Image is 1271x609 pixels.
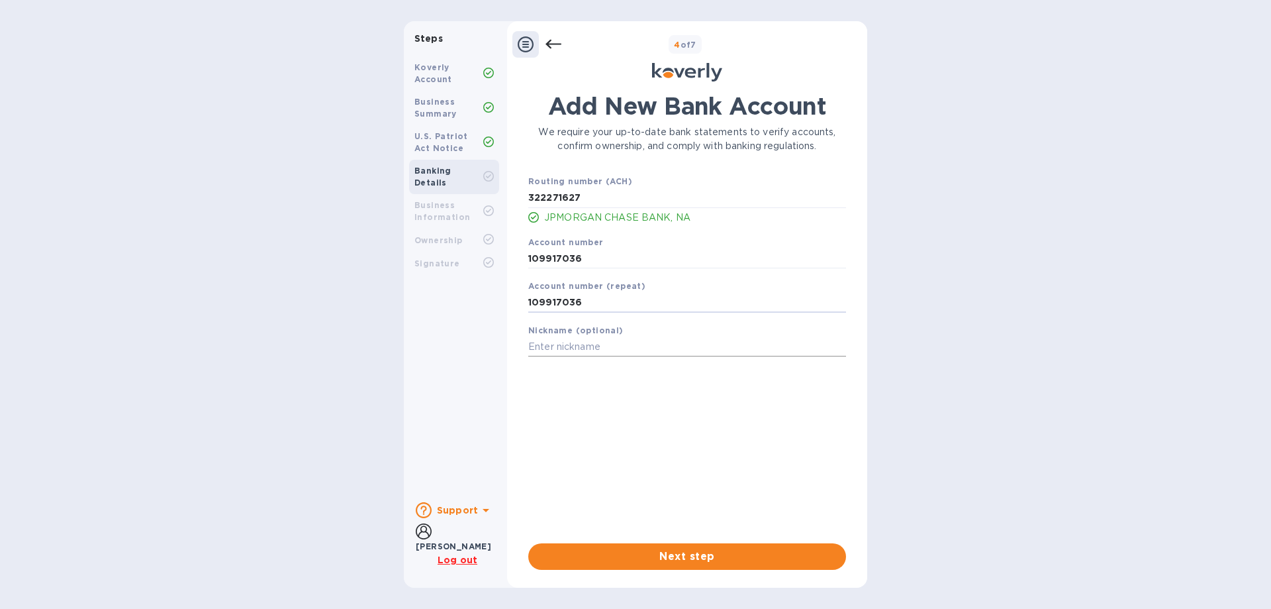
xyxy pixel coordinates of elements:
b: Banking Details [414,166,451,188]
span: Next step [539,549,835,565]
b: Support [437,505,478,516]
button: Next step [528,543,846,570]
b: Steps [414,33,443,44]
b: Nickname (optional) [528,325,624,335]
b: Ownership [414,235,463,245]
input: Enter nickname [528,337,846,357]
span: 4 [674,40,680,50]
u: Log out [438,555,477,565]
p: JPMORGAN CHASE BANK, NA [544,211,846,225]
b: Signature [414,258,460,268]
b: Koverly Account [414,62,452,84]
b: of 7 [674,40,696,50]
b: Business Summary [414,97,457,119]
b: Business Information [414,200,470,222]
p: We require your up-to-date bank statements to verify accounts, confirm ownership, and comply with... [528,125,846,153]
b: U.S. Patriot Act Notice [414,131,468,153]
h1: Add New Bank Account [528,92,846,120]
input: Enter routing number [528,188,846,208]
b: Account number (repeat) [528,281,645,291]
b: Account number [528,237,604,247]
b: [PERSON_NAME] [416,541,491,551]
b: Routing number (ACH) [528,176,632,186]
input: Enter account number [528,249,846,268]
input: Enter account number [528,293,846,313]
